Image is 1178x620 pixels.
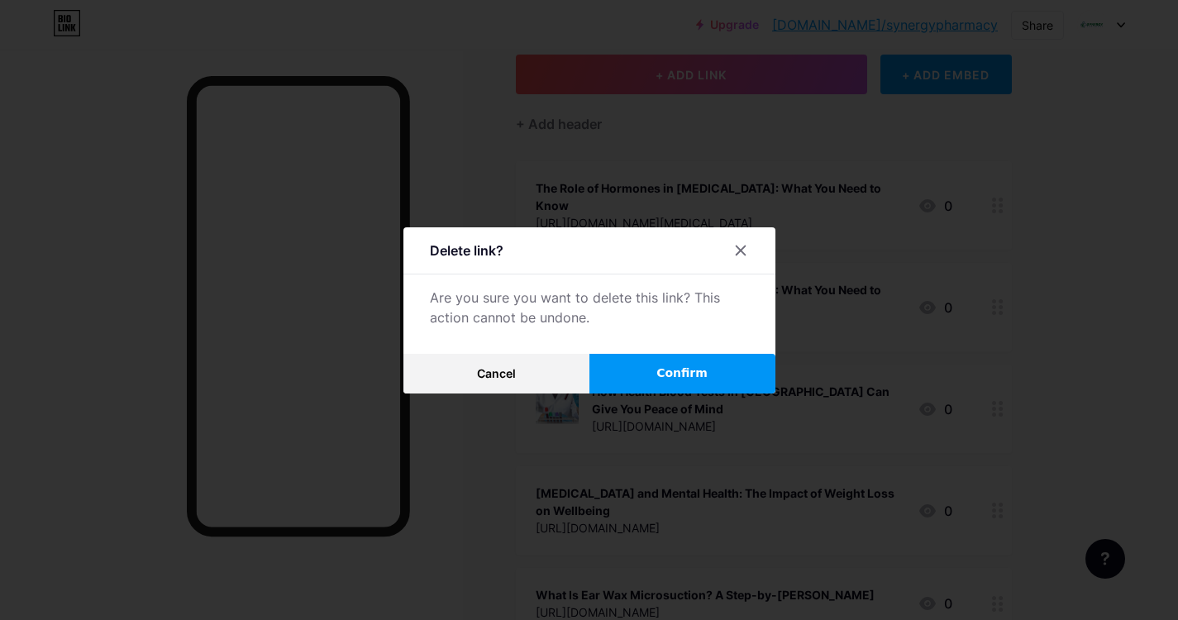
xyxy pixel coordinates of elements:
[477,366,516,380] span: Cancel
[589,354,775,393] button: Confirm
[656,365,708,382] span: Confirm
[403,354,589,393] button: Cancel
[430,241,503,260] div: Delete link?
[430,288,749,327] div: Are you sure you want to delete this link? This action cannot be undone.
